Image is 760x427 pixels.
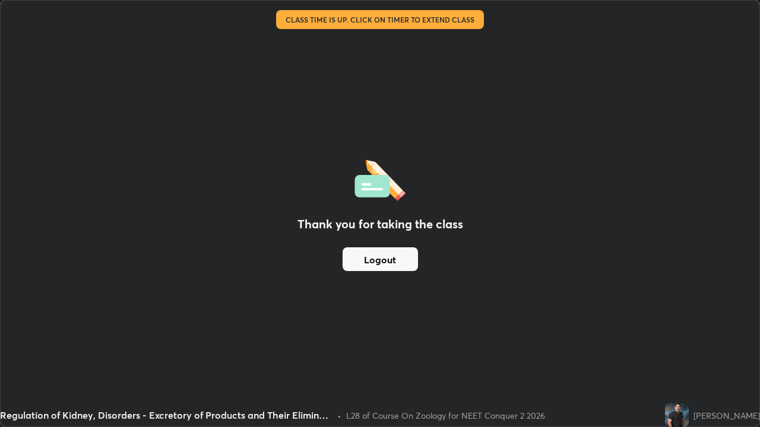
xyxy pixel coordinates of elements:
[346,409,545,422] div: L28 of Course On Zoology for NEET Conquer 2 2026
[343,247,418,271] button: Logout
[354,156,406,201] img: offlineFeedback.1438e8b3.svg
[297,215,463,233] h2: Thank you for taking the class
[665,403,689,427] img: 0d51a949ae1246ebace575b2309852f0.jpg
[693,409,760,422] div: [PERSON_NAME]
[337,409,341,422] div: •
